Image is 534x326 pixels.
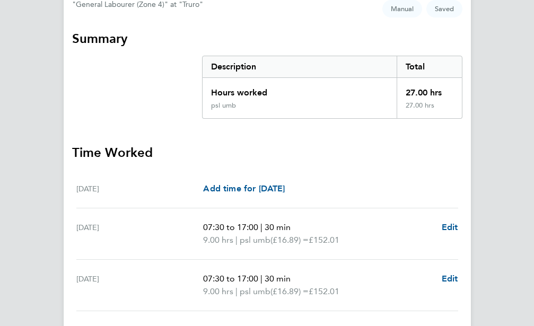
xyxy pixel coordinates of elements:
div: Hours worked [203,78,397,101]
span: (£16.89) = [270,286,309,296]
div: 27.00 hrs [397,78,461,101]
div: Summary [202,56,462,119]
a: Edit [442,272,458,285]
span: £152.01 [309,235,339,245]
h3: Time Worked [72,144,462,161]
span: 30 min [265,274,291,284]
span: (£16.89) = [270,235,309,245]
div: 27.00 hrs [397,101,461,118]
span: | [260,274,262,284]
h3: Summary [72,30,462,47]
div: psl umb [211,101,236,110]
span: 07:30 to 17:00 [203,222,258,232]
div: Total [397,56,461,77]
a: Edit [442,221,458,234]
span: psl umb [240,285,270,298]
span: 30 min [265,222,291,232]
span: £152.01 [309,286,339,296]
span: Edit [442,274,458,284]
a: Add time for [DATE] [203,182,285,195]
span: | [235,235,238,245]
span: psl umb [240,234,270,246]
div: [DATE] [76,272,204,298]
span: Add time for [DATE] [203,183,285,193]
div: [DATE] [76,221,204,246]
span: | [235,286,238,296]
span: 07:30 to 17:00 [203,274,258,284]
div: [DATE] [76,182,204,195]
span: 9.00 hrs [203,235,233,245]
div: Description [203,56,397,77]
span: | [260,222,262,232]
span: 9.00 hrs [203,286,233,296]
span: Edit [442,222,458,232]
